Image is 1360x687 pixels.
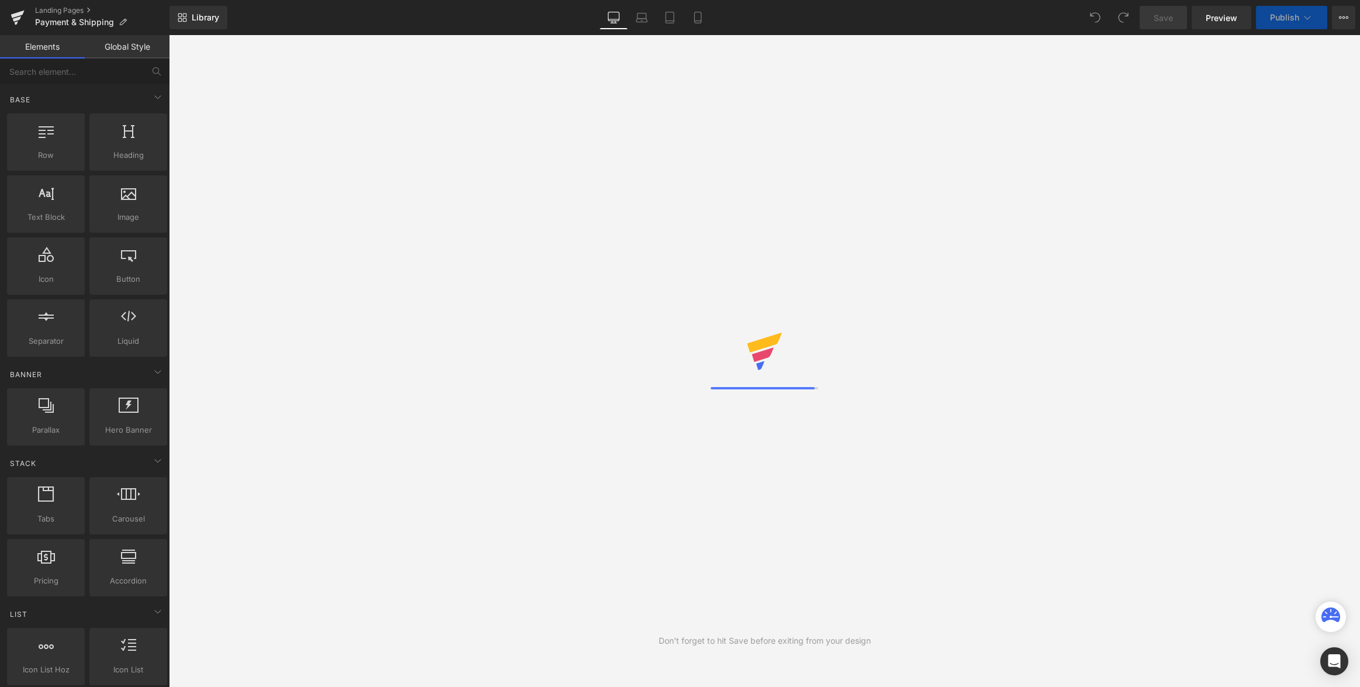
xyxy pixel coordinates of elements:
[93,664,164,676] span: Icon List
[11,424,81,436] span: Parallax
[656,6,684,29] a: Tablet
[1084,6,1107,29] button: Undo
[93,273,164,285] span: Button
[1206,12,1237,24] span: Preview
[93,149,164,161] span: Heading
[684,6,712,29] a: Mobile
[9,609,29,620] span: List
[35,6,169,15] a: Landing Pages
[11,335,81,347] span: Separator
[1332,6,1355,29] button: More
[1256,6,1327,29] button: Publish
[11,575,81,587] span: Pricing
[1192,6,1251,29] a: Preview
[659,634,871,647] div: Don't forget to hit Save before exiting from your design
[9,94,32,105] span: Base
[9,458,37,469] span: Stack
[11,273,81,285] span: Icon
[9,369,43,380] span: Banner
[93,513,164,525] span: Carousel
[11,149,81,161] span: Row
[600,6,628,29] a: Desktop
[192,12,219,23] span: Library
[85,35,169,58] a: Global Style
[11,513,81,525] span: Tabs
[169,6,227,29] a: New Library
[93,575,164,587] span: Accordion
[93,335,164,347] span: Liquid
[1320,647,1348,675] div: Open Intercom Messenger
[628,6,656,29] a: Laptop
[1112,6,1135,29] button: Redo
[35,18,114,27] span: Payment & Shipping
[1154,12,1173,24] span: Save
[11,664,81,676] span: Icon List Hoz
[11,211,81,223] span: Text Block
[93,424,164,436] span: Hero Banner
[1270,13,1299,22] span: Publish
[93,211,164,223] span: Image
